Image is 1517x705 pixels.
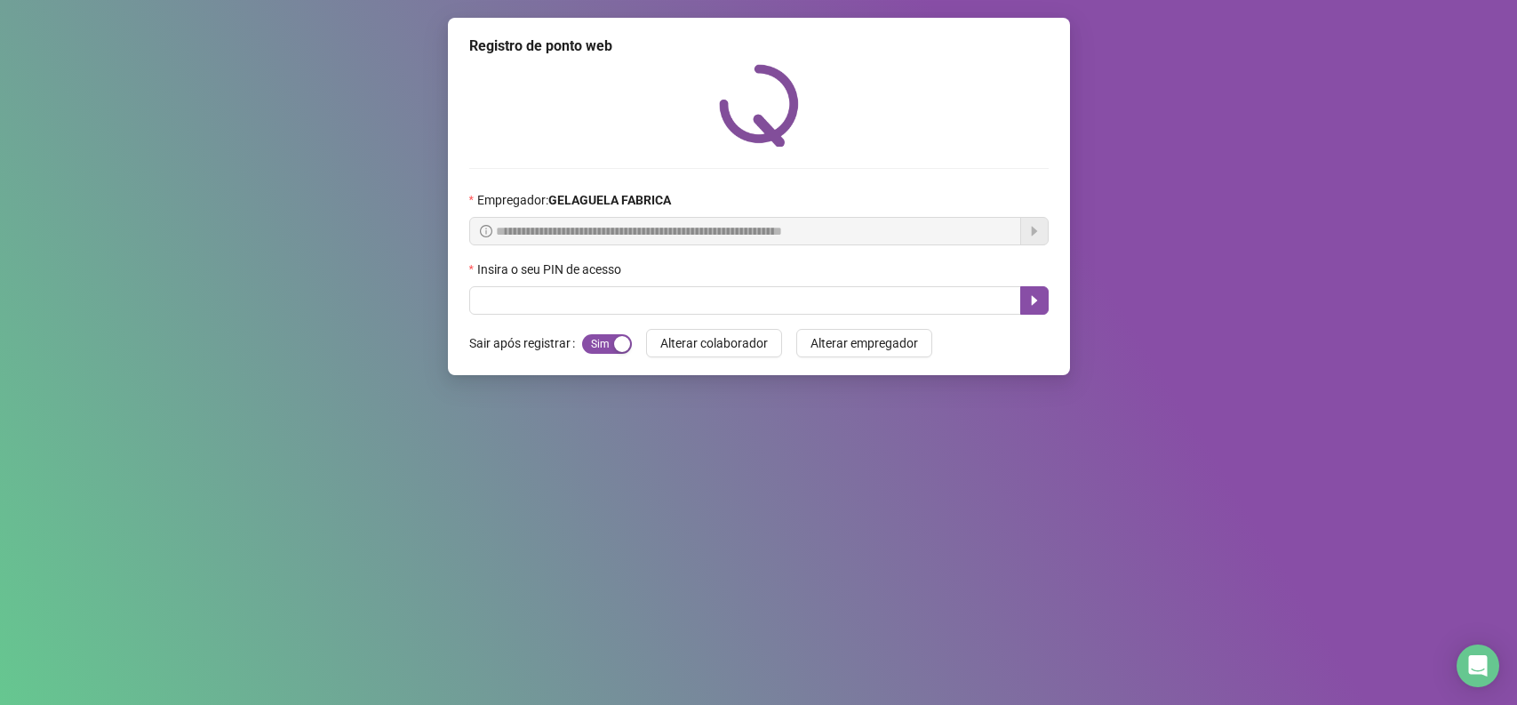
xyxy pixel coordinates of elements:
[796,329,932,357] button: Alterar empregador
[469,329,582,357] label: Sair após registrar
[469,260,633,279] label: Insira o seu PIN de acesso
[646,329,782,357] button: Alterar colaborador
[810,333,918,353] span: Alterar empregador
[719,64,799,147] img: QRPoint
[1457,645,1499,687] div: Open Intercom Messenger
[548,193,671,207] strong: GELAGUELA FABRICA
[469,36,1049,57] div: Registro de ponto web
[1027,293,1042,308] span: caret-right
[480,225,492,237] span: info-circle
[477,190,671,210] span: Empregador :
[660,333,768,353] span: Alterar colaborador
